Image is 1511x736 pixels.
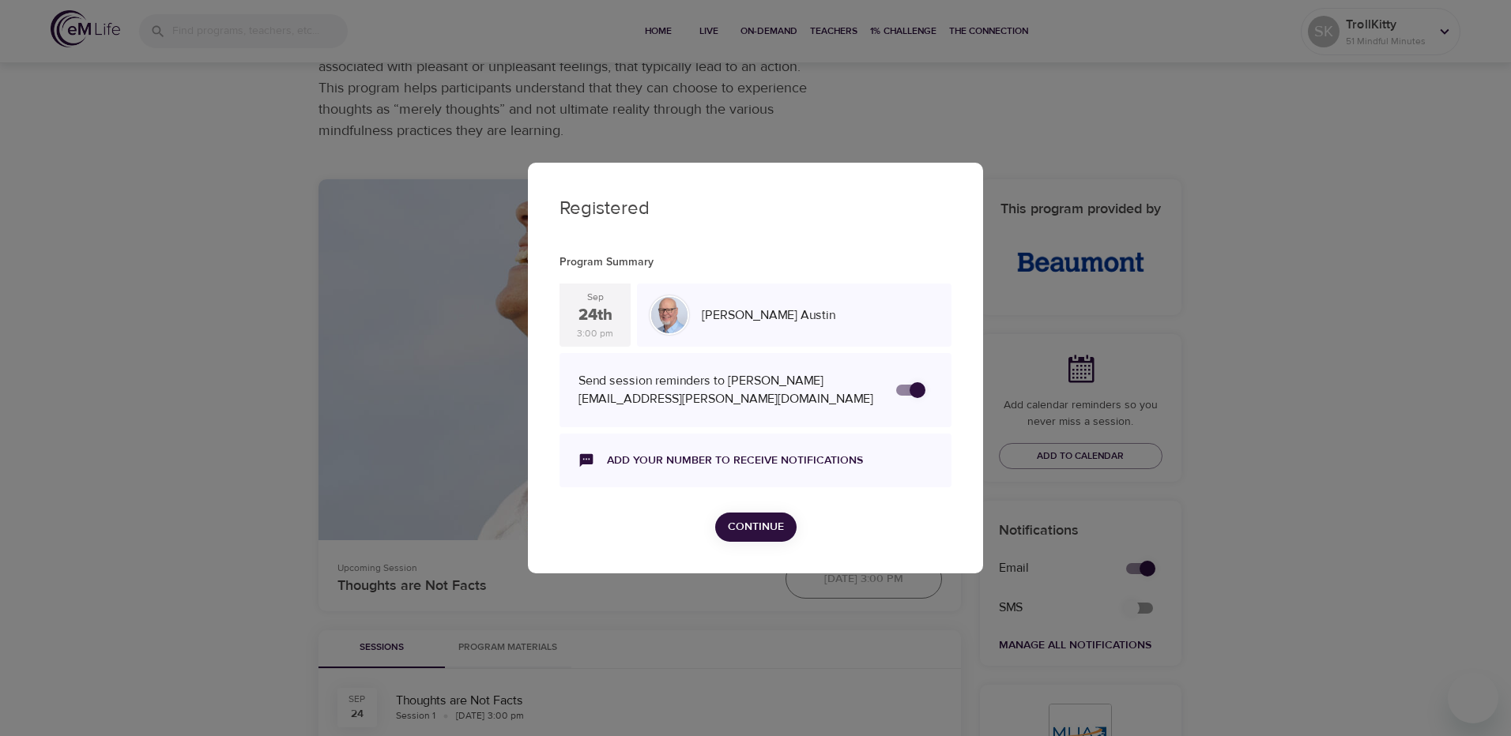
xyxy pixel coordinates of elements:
p: Program Summary [560,254,951,271]
a: Add your number to receive notifications [607,452,863,468]
button: Continue [715,513,797,542]
div: [PERSON_NAME] Austin [695,300,945,331]
div: Sep [587,291,604,304]
span: Continue [728,517,784,537]
div: 3:00 pm [577,327,613,340]
div: 24th [578,304,612,327]
div: Send session reminders to [PERSON_NAME][EMAIL_ADDRESS][PERSON_NAME][DOMAIN_NAME] [578,372,880,408]
p: Registered [560,194,951,223]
